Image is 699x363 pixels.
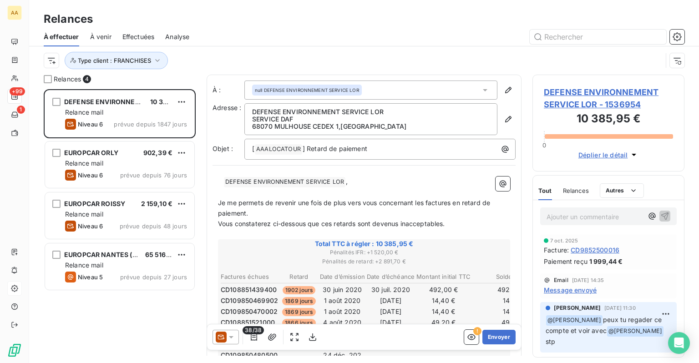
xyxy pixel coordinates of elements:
[546,338,555,345] span: stp
[554,304,601,312] span: [PERSON_NAME]
[572,277,604,283] span: [DATE] 14:35
[416,318,471,328] td: 49,20 €
[165,32,189,41] span: Analyse
[64,251,162,258] span: EUROPCAR NANTES (AUTO44)
[141,200,173,207] span: 2 159,10 €
[472,307,527,317] td: 14,40 €
[65,159,103,167] span: Relance mail
[416,285,471,295] td: 492,00 €
[472,296,527,306] td: 14,40 €
[283,286,316,294] span: 1902 jours
[544,86,673,111] span: DEFENSE ENVIRONNEMENT SERVICE LOR - 1536954
[78,57,151,64] span: Type client : FRANCHISES
[472,318,527,328] td: 49,20 €
[120,171,187,179] span: prévue depuis 76 jours
[213,145,233,152] span: Objet :
[578,150,628,160] span: Déplier le détail
[220,272,279,282] th: Factures échues
[122,32,155,41] span: Effectuées
[544,111,673,129] h3: 10 385,95 €
[366,285,415,295] td: 30 juil. 2020
[64,98,198,106] span: DEFENSE ENVIRONNEMENT SERVICE LOR
[668,332,690,354] div: Open Intercom Messenger
[472,285,527,295] td: 492,00 €
[218,220,445,227] span: Vous constaterez ci-dessous que ces retards sont devenus inacceptables.
[319,307,365,317] td: 1 août 2020
[366,296,415,306] td: [DATE]
[120,273,187,281] span: prévue depuis 27 jours
[544,285,597,295] span: Message envoyé
[219,248,509,257] span: Pénalités IFR : + 1 520,00 €
[65,52,168,69] button: Type client : FRANCHISES
[213,104,241,111] span: Adresse :
[319,285,365,295] td: 30 juin 2020
[143,149,172,156] span: 902,39 €
[17,106,25,114] span: 1
[319,296,365,306] td: 1 août 2020
[550,238,578,243] span: 7 oct. 2025
[90,32,111,41] span: À venir
[150,98,188,106] span: 10 385,95 €
[219,257,509,266] span: Pénalités de retard : + 2 891,70 €
[544,245,569,255] span: Facture :
[10,87,25,96] span: +99
[416,296,471,306] td: 14,40 €
[546,316,664,334] span: peux tu regader ce compte et voir avec
[114,121,187,128] span: prévue depuis 1847 jours
[221,307,278,316] span: CD109850470002
[303,145,367,152] span: ] Retard de paiement
[416,272,471,282] th: Montant initial TTC
[282,297,316,305] span: 1869 jours
[65,108,103,116] span: Relance mail
[78,273,103,281] span: Niveau 5
[576,150,642,160] button: Déplier le détail
[7,5,22,20] div: AA
[120,222,187,230] span: prévue depuis 48 jours
[44,11,93,27] h3: Relances
[65,210,103,218] span: Relance mail
[472,272,527,282] th: Solde TTC
[218,199,492,217] span: Je me permets de revenir une fois de plus vers vous concernant les factures en retard de paiement.
[416,307,471,317] td: 14,40 €
[600,183,644,198] button: Autres
[346,177,348,185] span: ,
[54,75,81,84] span: Relances
[255,144,302,155] span: AAALOCATOUR
[213,86,244,95] label: À :
[219,239,509,248] span: Total TTC à régler : 10 385,95 €
[78,171,103,179] span: Niveau 6
[255,87,359,93] span: null DEFENSE ENVIRONNEMENT SERVICE LOR
[65,261,103,269] span: Relance mail
[546,315,603,326] span: @ [PERSON_NAME]
[571,245,619,255] span: CD9852500016
[78,121,103,128] span: Niveau 6
[282,308,316,316] span: 1869 jours
[83,75,91,83] span: 4
[319,272,365,282] th: Date d’émission
[563,187,589,194] span: Relances
[7,343,22,358] img: Logo LeanPay
[279,272,319,282] th: Retard
[252,116,490,123] p: SERVICE DAF
[252,108,490,116] p: DEFENSE ENVIRONNEMENT SERVICE LOR
[542,141,546,149] span: 0
[252,145,254,152] span: [
[282,319,316,327] span: 1866 jours
[554,277,568,283] span: Email
[44,32,79,41] span: À effectuer
[78,222,103,230] span: Niveau 6
[589,257,623,266] span: 1 999,44 €
[607,326,664,337] span: @ [PERSON_NAME]
[243,326,264,334] span: 38/38
[252,123,490,130] p: 68070 MULHOUSE CEDEX 1 , [GEOGRAPHIC_DATA]
[319,318,365,328] td: 4 août 2020
[221,296,278,305] span: CD109850469902
[221,351,278,360] span: CD109850480500
[221,285,277,294] span: CD108851439400
[544,257,588,266] span: Paiement reçu
[145,251,182,258] span: 65 516,91 €
[366,307,415,317] td: [DATE]
[538,187,552,194] span: Tout
[221,318,275,327] span: CD108851521000
[64,200,125,207] span: EUROPCAR ROISSY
